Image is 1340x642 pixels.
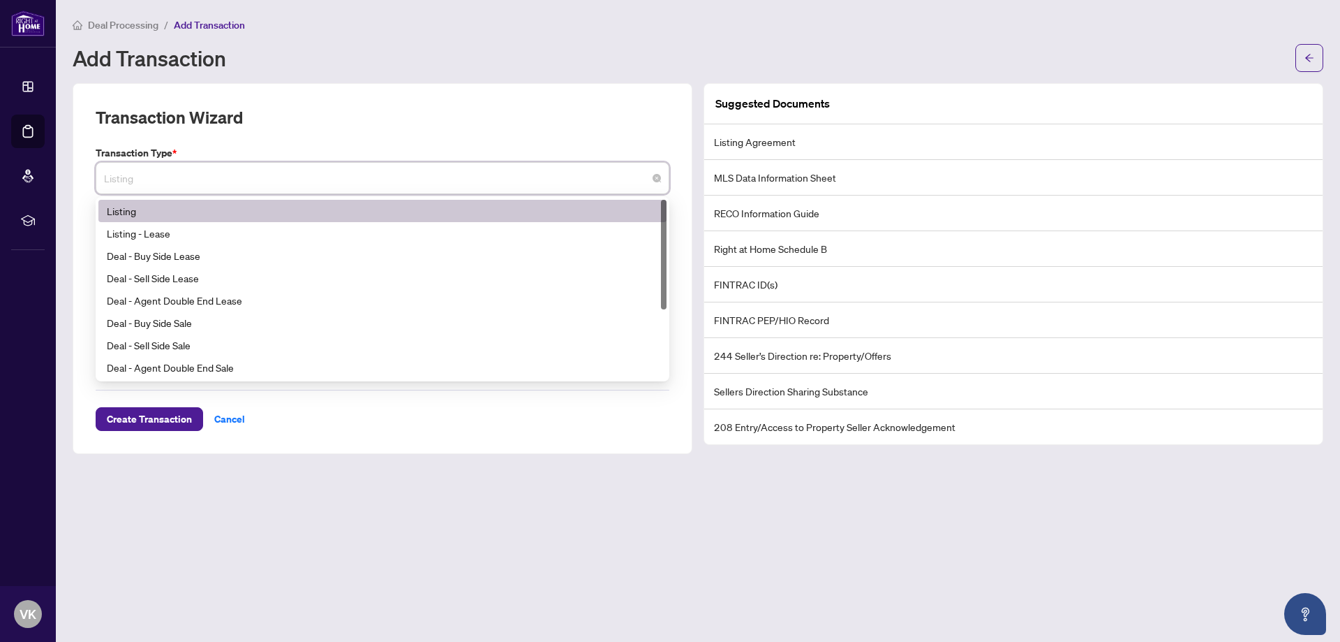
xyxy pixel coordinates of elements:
h1: Add Transaction [73,47,226,69]
span: Listing [104,165,661,191]
span: arrow-left [1304,53,1314,63]
div: Deal - Sell Side Lease [107,270,658,286]
span: Cancel [214,408,245,430]
div: Deal - Buy Side Sale [98,312,667,334]
li: Right at Home Schedule B [704,231,1323,267]
span: close-circle [653,174,661,182]
li: FINTRAC ID(s) [704,267,1323,302]
div: Listing - Lease [98,222,667,245]
li: Listing Agreement [704,124,1323,160]
img: logo [11,10,45,36]
div: Deal - Agent Double End Lease [98,289,667,312]
div: Deal - Buy Side Lease [98,245,667,267]
div: Deal - Buy Side Sale [107,315,658,330]
button: Cancel [203,407,256,431]
span: Add Transaction [174,19,245,31]
div: Deal - Sell Side Sale [98,334,667,356]
h2: Transaction Wizard [96,106,243,129]
li: Sellers Direction Sharing Substance [704,374,1323,409]
li: MLS Data Information Sheet [704,160,1323,196]
article: Suggested Documents [715,95,830,112]
div: Listing - Lease [107,226,658,241]
li: 208 Entry/Access to Property Seller Acknowledgement [704,409,1323,444]
div: Deal - Agent Double End Lease [107,293,658,308]
span: Deal Processing [88,19,158,31]
div: Listing [107,203,658,219]
span: Create Transaction [107,408,192,430]
button: Open asap [1284,593,1326,635]
div: Deal - Agent Double End Sale [107,360,658,375]
li: 244 Seller’s Direction re: Property/Offers [704,338,1323,374]
li: / [164,17,168,33]
li: FINTRAC PEP/HIO Record [704,302,1323,338]
span: VK [20,604,36,624]
span: home [73,20,82,30]
li: RECO Information Guide [704,196,1323,231]
div: Deal - Buy Side Lease [107,248,658,263]
div: Deal - Sell Side Sale [107,337,658,353]
div: Deal - Sell Side Lease [98,267,667,289]
label: Transaction Type [96,145,669,161]
button: Create Transaction [96,407,203,431]
div: Listing [98,200,667,222]
div: Deal - Agent Double End Sale [98,356,667,379]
